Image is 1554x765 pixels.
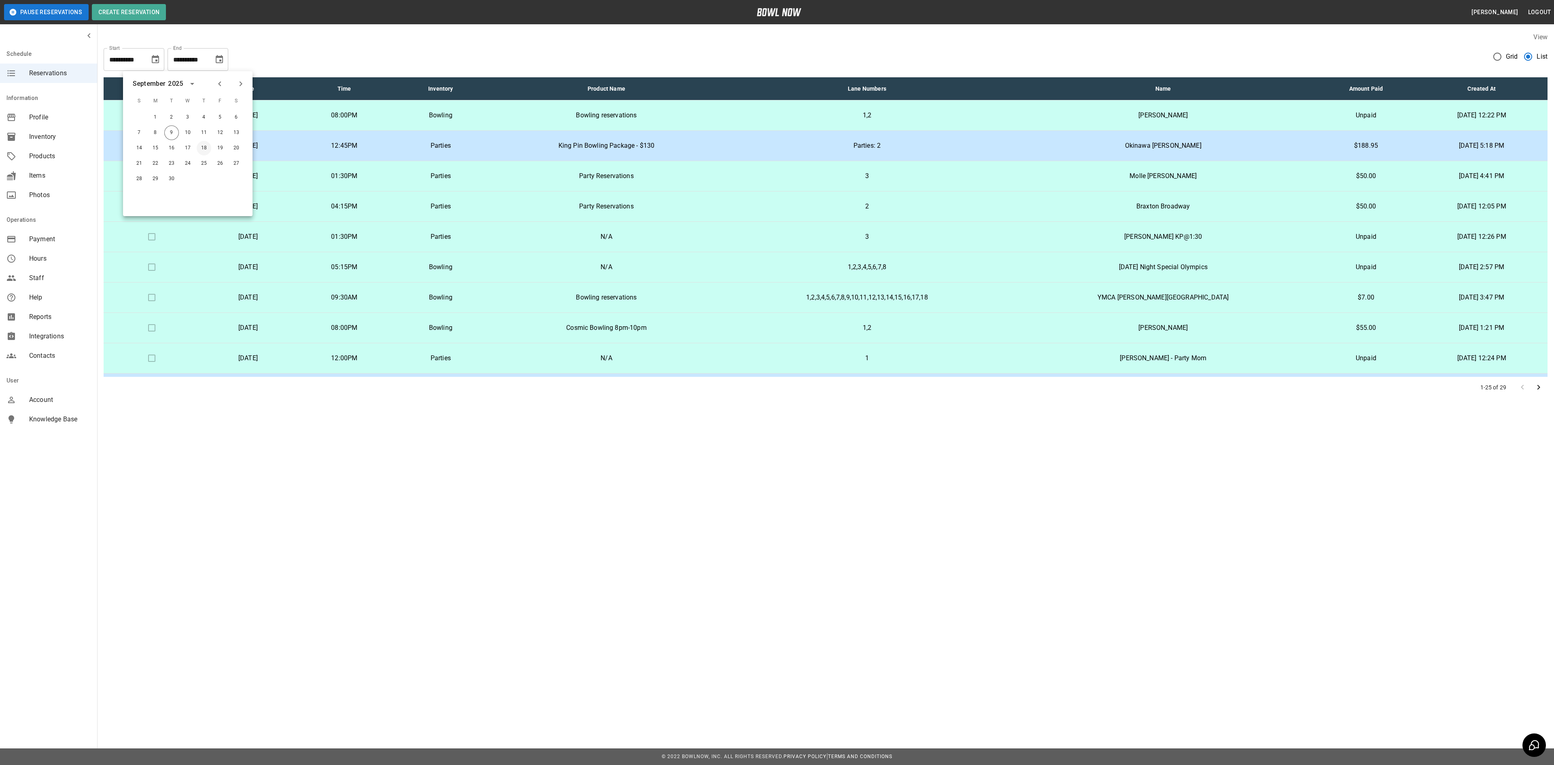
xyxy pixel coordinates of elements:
[133,79,166,89] div: September
[180,156,195,171] button: Sep 24, 2025
[132,93,146,109] span: S
[1017,353,1310,363] p: [PERSON_NAME] - Party Mom
[148,125,163,140] button: Sep 8, 2025
[1323,232,1410,242] p: Unpaid
[206,262,290,272] p: [DATE]
[1422,262,1541,272] p: [DATE] 2:57 PM
[164,156,179,171] button: Sep 23, 2025
[132,156,146,171] button: Sep 21, 2025
[213,77,227,91] button: Previous month
[1422,353,1541,363] p: [DATE] 12:24 PM
[132,172,146,186] button: Sep 28, 2025
[1017,202,1310,211] p: Braxton Broadway
[495,202,718,211] p: Party Reservations
[1017,232,1310,242] p: [PERSON_NAME] KP@1:30
[104,77,200,100] th: Check In
[399,171,482,181] p: Parties
[197,141,211,155] button: Sep 18, 2025
[303,353,386,363] p: 12:00PM
[148,156,163,171] button: Sep 22, 2025
[828,754,892,759] a: Terms and Conditions
[399,110,482,120] p: Bowling
[164,172,179,186] button: Sep 30, 2025
[724,77,1010,100] th: Lane Numbers
[1017,171,1310,181] p: Molle [PERSON_NAME]
[730,202,1004,211] p: 2
[1422,171,1541,181] p: [DATE] 4:41 PM
[1323,293,1410,302] p: $7.00
[29,68,91,78] span: Reservations
[229,141,244,155] button: Sep 20, 2025
[29,151,91,161] span: Products
[29,234,91,244] span: Payment
[1506,52,1518,62] span: Grid
[495,141,718,151] p: King Pin Bowling Package - $130
[148,93,163,109] span: M
[495,262,718,272] p: N/A
[1531,379,1547,395] button: Go to next page
[1422,110,1541,120] p: [DATE] 12:22 PM
[730,232,1004,242] p: 3
[730,353,1004,363] p: 1
[1480,383,1507,391] p: 1-25 of 29
[393,77,489,100] th: Inventory
[303,232,386,242] p: 01:30PM
[399,323,482,333] p: Bowling
[180,125,195,140] button: Sep 10, 2025
[229,156,244,171] button: Sep 27, 2025
[213,93,227,109] span: F
[197,125,211,140] button: Sep 11, 2025
[1537,52,1548,62] span: List
[495,171,718,181] p: Party Reservations
[211,51,227,68] button: Choose date, selected date is Oct 9, 2025
[303,171,386,181] p: 01:30PM
[206,232,290,242] p: [DATE]
[296,77,393,100] th: Time
[757,8,801,16] img: logo
[164,93,179,109] span: T
[147,51,163,68] button: Choose date, selected date is Sep 12, 2025
[132,125,146,140] button: Sep 7, 2025
[164,110,179,125] button: Sep 2, 2025
[730,171,1004,181] p: 3
[303,323,386,333] p: 08:00PM
[1533,33,1548,41] label: View
[213,156,227,171] button: Sep 26, 2025
[1422,232,1541,242] p: [DATE] 12:26 PM
[1017,141,1310,151] p: Okinawa [PERSON_NAME]
[1316,77,1416,100] th: Amount Paid
[4,4,89,20] button: Pause Reservations
[29,414,91,424] span: Knowledge Base
[303,293,386,302] p: 09:30AM
[92,4,166,20] button: Create Reservation
[29,293,91,302] span: Help
[29,113,91,122] span: Profile
[29,331,91,341] span: Integrations
[197,110,211,125] button: Sep 4, 2025
[164,125,179,140] button: Sep 9, 2025
[29,132,91,142] span: Inventory
[303,110,386,120] p: 08:00PM
[148,172,163,186] button: Sep 29, 2025
[303,262,386,272] p: 05:15PM
[399,353,482,363] p: Parties
[1422,293,1541,302] p: [DATE] 3:47 PM
[197,93,211,109] span: T
[29,312,91,322] span: Reports
[303,141,386,151] p: 12:45PM
[1323,262,1410,272] p: Unpaid
[29,190,91,200] span: Photos
[206,293,290,302] p: [DATE]
[148,110,163,125] button: Sep 1, 2025
[730,110,1004,120] p: 1,2
[180,141,195,155] button: Sep 17, 2025
[229,93,244,109] span: S
[29,254,91,263] span: Hours
[1017,293,1310,302] p: YMCA [PERSON_NAME][GEOGRAPHIC_DATA]
[495,353,718,363] p: N/A
[213,110,227,125] button: Sep 5, 2025
[206,353,290,363] p: [DATE]
[730,293,1004,302] p: 1,2,3,4,5,6,7,8,9,10,11,12,13,14,15,16,17,18
[495,323,718,333] p: Cosmic Bowling 8pm-10pm
[1525,5,1554,20] button: Logout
